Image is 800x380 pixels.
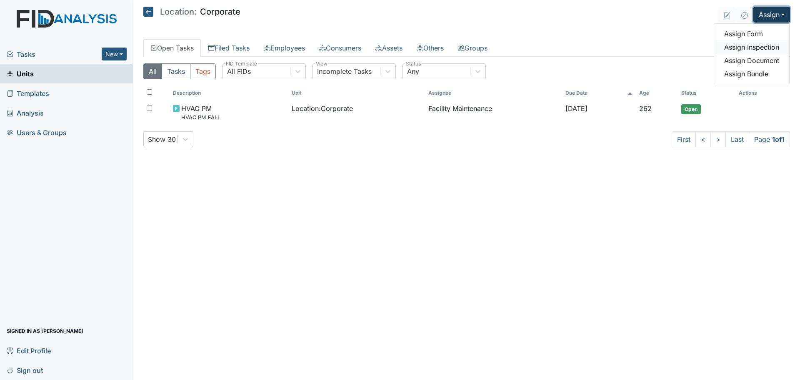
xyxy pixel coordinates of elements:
span: Templates [7,87,49,100]
th: Assignee [425,86,562,100]
a: Open Tasks [143,39,201,57]
span: Location : Corporate [292,103,353,113]
td: Facility Maintenance [425,100,562,125]
a: > [710,131,726,147]
a: Tasks [7,49,102,59]
th: Toggle SortBy [288,86,425,100]
a: < [695,131,711,147]
a: Others [410,39,451,57]
span: Edit Profile [7,344,51,357]
th: Actions [735,86,777,100]
div: Any [407,66,419,76]
span: Users & Groups [7,126,67,139]
th: Toggle SortBy [636,86,678,100]
nav: task-pagination [672,131,790,147]
div: Show 30 [148,134,176,144]
button: Tags [190,63,216,79]
div: Open Tasks [143,63,790,147]
a: Assign Bundle [714,67,789,81]
span: Open [681,104,701,114]
a: First [672,131,696,147]
span: HVAC PM HVAC PM FALL [181,103,220,121]
h5: Corporate [143,7,240,17]
span: Signed in as [PERSON_NAME] [7,325,83,337]
a: Employees [257,39,312,57]
strong: 1 of 1 [772,135,785,143]
span: Analysis [7,106,44,119]
a: Groups [451,39,495,57]
span: Units [7,67,34,80]
small: HVAC PM FALL [181,113,220,121]
div: Incomplete Tasks [317,66,372,76]
a: Consumers [312,39,368,57]
div: All FIDs [227,66,251,76]
button: New [102,48,127,60]
th: Toggle SortBy [170,86,288,100]
input: Toggle All Rows Selected [147,89,152,95]
a: Assign Document [714,54,789,67]
a: Last [725,131,749,147]
button: Tasks [162,63,190,79]
span: 262 [639,104,652,113]
span: Location: [160,8,197,16]
span: Sign out [7,364,43,377]
th: Toggle SortBy [678,86,735,100]
a: Assets [368,39,410,57]
a: Assign Form [714,27,789,40]
button: All [143,63,162,79]
a: Filed Tasks [201,39,257,57]
th: Toggle SortBy [562,86,636,100]
button: Assign [753,7,790,23]
span: Page [749,131,790,147]
a: Assign Inspection [714,40,789,54]
div: Type filter [143,63,216,79]
span: [DATE] [565,104,587,113]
